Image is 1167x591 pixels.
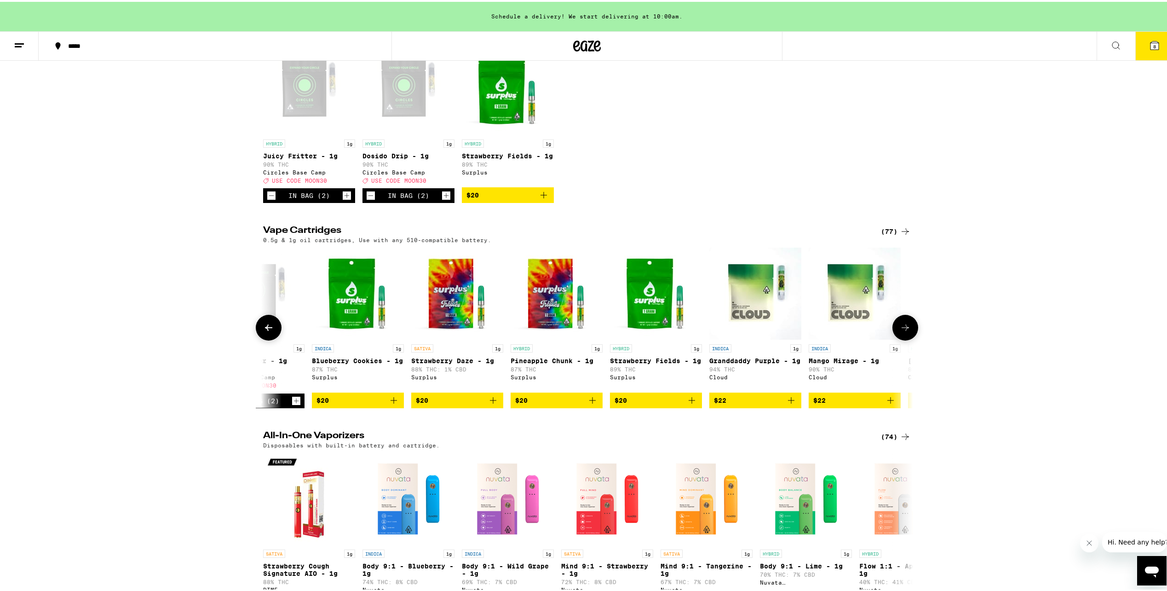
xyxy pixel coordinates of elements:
[462,185,554,201] button: Add to bag
[561,548,583,556] p: SATIVA
[561,451,653,543] img: Nuvata (CA) - Mind 9:1 - Strawberry - 1g
[362,585,454,591] div: Nuvata ([GEOGRAPHIC_DATA])
[411,342,433,351] p: SATIVA
[1153,42,1156,47] span: 8
[511,391,603,406] button: Add to bag
[511,355,603,363] p: Pineapple Chunk - 1g
[342,189,351,198] button: Increment
[462,168,554,174] div: Surplus
[462,160,554,166] p: 89% THC
[908,342,930,351] p: HYBRID
[859,451,951,543] img: Nuvata (CA) - Flow 1:1 - Apricot - 1g
[661,585,753,591] div: Nuvata ([GEOGRAPHIC_DATA])
[709,372,801,378] div: Cloud
[610,391,702,406] button: Add to bag
[1080,532,1098,550] iframe: Close message
[416,395,428,402] span: $20
[411,246,503,390] a: Open page for Strawberry Daze - 1g from Surplus
[760,548,782,556] p: HYBRID
[511,246,603,338] img: Surplus - Pineapple Chunk - 1g
[661,451,753,543] img: Nuvata (CA) - Mind 9:1 - Tangerine - 1g
[263,429,866,440] h2: All-In-One Vaporizers
[411,246,503,338] img: Surplus - Strawberry Daze - 1g
[809,342,831,351] p: INDICA
[908,372,1000,378] div: Cloud
[263,235,491,241] p: 0.5g & 1g oil cartridges, Use with any 510-compatible battery.
[462,451,554,543] img: Nuvata (CA) - Body 9:1 - Wild Grape - 1g
[610,365,702,371] p: 89% THC
[908,355,1000,363] p: [PERSON_NAME] - 1g
[709,391,801,406] button: Add to bag
[543,548,554,556] p: 1g
[809,391,901,406] button: Add to bag
[411,372,503,378] div: Surplus
[388,190,429,197] div: In Bag (2)
[312,372,404,378] div: Surplus
[213,372,305,378] div: Circles Base Camp
[312,246,404,390] a: Open page for Blueberry Cookies - 1g from Surplus
[908,391,1000,406] button: Add to bag
[362,151,454,158] p: Dosido Drip - 1g
[859,548,881,556] p: HYBRID
[462,151,554,158] p: Strawberry Fields - 1g
[709,246,801,338] img: Cloud - Granddaddy Purple - 1g
[610,246,702,338] img: Surplus - Strawberry Fields - 1g
[362,160,454,166] p: 90% THC
[411,391,503,406] button: Add to bag
[362,577,454,583] p: 74% THC: 8% CBD
[515,395,528,402] span: $20
[760,570,852,576] p: 70% THC: 7% CBD
[809,355,901,363] p: Mango Mirage - 1g
[466,190,479,197] span: $20
[344,138,355,146] p: 1g
[610,342,632,351] p: HYBRID
[661,577,753,583] p: 67% THC: 7% CBD
[913,395,925,402] span: $22
[344,548,355,556] p: 1g
[881,429,911,440] a: (74)
[790,342,801,351] p: 1g
[881,224,911,235] a: (77)
[213,246,305,391] a: Open page for Juicy Fritter - 1g from Circles Base Camp
[263,548,285,556] p: SATIVA
[263,577,355,583] p: 88% THC
[362,138,385,146] p: HYBRID
[263,168,355,174] div: Circles Base Camp
[462,577,554,583] p: 69% THC: 7% CBD
[610,372,702,378] div: Surplus
[443,138,454,146] p: 1g
[462,548,484,556] p: INDICA
[362,451,454,543] img: Nuvata (CA) - Body 9:1 - Blueberry - 1g
[691,342,702,351] p: 1g
[859,585,951,591] div: Nuvata ([GEOGRAPHIC_DATA])
[263,561,355,575] p: Strawberry Cough Signature AIO - 1g
[362,561,454,575] p: Body 9:1 - Blueberry - 1g
[511,342,533,351] p: HYBRID
[362,168,454,174] div: Circles Base Camp
[908,365,1000,371] p: 87% THC: 1% CBD
[263,151,355,158] p: Juicy Fritter - 1g
[561,561,653,575] p: Mind 9:1 - Strawberry - 1g
[859,561,951,575] p: Flow 1:1 - Apricot - 1g
[908,246,1000,390] a: Open page for Runtz - 1g from Cloud
[709,365,801,371] p: 94% THC
[263,451,355,543] img: DIME - Strawberry Cough Signature AIO - 1g
[238,395,279,403] div: In Bag (2)
[362,548,385,556] p: INDICA
[511,246,603,390] a: Open page for Pineapple Chunk - 1g from Surplus
[443,548,454,556] p: 1g
[760,451,852,543] img: Nuvata (CA) - Body 9:1 - Lime - 1g
[859,577,951,583] p: 40% THC: 41% CBD
[312,342,334,351] p: INDICA
[213,355,305,363] p: Juicy Fritter - 1g
[709,342,731,351] p: INDICA
[809,365,901,371] p: 90% THC
[714,395,726,402] span: $22
[411,355,503,363] p: Strawberry Daze - 1g
[312,246,404,338] img: Surplus - Blueberry Cookies - 1g
[592,342,603,351] p: 1g
[462,138,484,146] p: HYBRID
[890,342,901,351] p: 1g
